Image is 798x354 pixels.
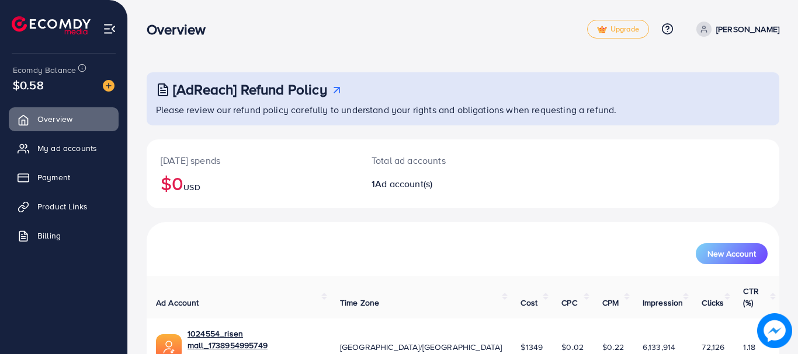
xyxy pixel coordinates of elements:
img: image [103,80,115,92]
span: Time Zone [340,297,379,309]
span: Billing [37,230,61,241]
span: Product Links [37,201,88,212]
p: [DATE] spends [161,153,344,167]
span: [GEOGRAPHIC_DATA]/[GEOGRAPHIC_DATA] [340,341,502,353]
a: My ad accounts [9,136,119,160]
p: Please review our refund policy carefully to understand your rights and obligations when requesti... [156,103,772,117]
a: Billing [9,224,119,247]
img: image [757,313,792,348]
span: Clicks [702,297,724,309]
a: tickUpgrade [587,20,649,38]
h2: 1 [372,178,502,190]
span: New Account [707,250,756,258]
span: Ecomdy Balance [13,64,76,76]
span: Overview [37,113,72,125]
h3: [AdReach] Refund Policy [173,81,327,98]
h3: Overview [147,21,215,38]
span: Payment [37,171,70,183]
span: Upgrade [597,25,639,34]
span: USD [183,181,200,193]
a: Payment [9,166,119,189]
a: Overview [9,107,119,131]
a: Product Links [9,195,119,218]
span: CTR (%) [743,285,758,309]
span: Cost [521,297,537,309]
span: 72,126 [702,341,724,353]
a: [PERSON_NAME] [692,22,779,37]
img: logo [12,16,91,34]
span: My ad accounts [37,142,97,154]
span: Ad account(s) [375,177,432,190]
span: $1349 [521,341,543,353]
span: 6,133,914 [643,341,675,353]
span: CPM [602,297,619,309]
span: $0.58 [13,76,44,93]
span: 1.18 [743,341,755,353]
span: Impression [643,297,683,309]
span: Ad Account [156,297,199,309]
img: tick [597,26,607,34]
button: New Account [696,243,768,264]
p: [PERSON_NAME] [716,22,779,36]
h2: $0 [161,172,344,194]
a: 1024554_risen mall_1738954995749 [188,328,321,352]
img: menu [103,22,116,36]
span: $0.22 [602,341,624,353]
p: Total ad accounts [372,153,502,167]
span: $0.02 [561,341,584,353]
span: CPC [561,297,577,309]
